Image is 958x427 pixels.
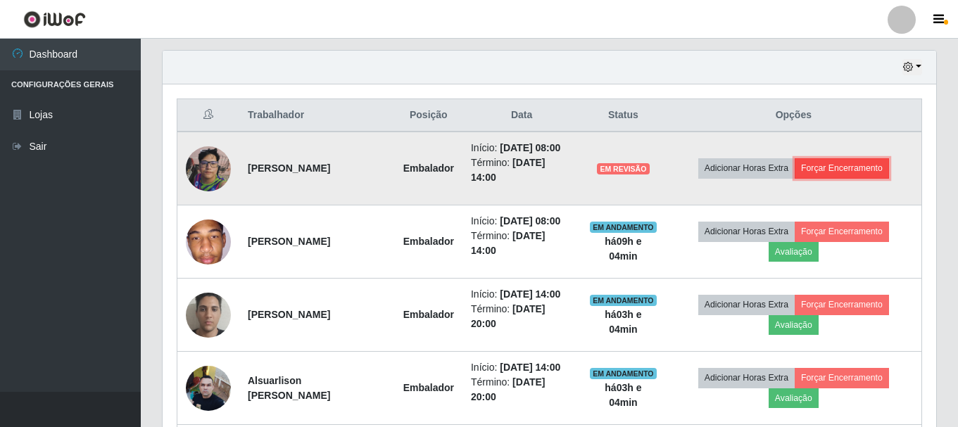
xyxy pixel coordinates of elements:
button: Avaliação [769,388,819,408]
img: 1756165895154.jpeg [186,264,231,366]
strong: há 03 h e 04 min [605,309,641,335]
button: Adicionar Horas Extra [698,295,795,314]
img: 1756347504532.jpeg [186,358,231,418]
button: Forçar Encerramento [795,222,889,241]
li: Início: [471,214,572,229]
strong: Embalador [403,162,454,174]
img: 1756131999333.jpeg [186,145,231,193]
time: [DATE] 08:00 [500,215,560,227]
button: Adicionar Horas Extra [698,222,795,241]
button: Avaliação [769,242,819,262]
button: Forçar Encerramento [795,295,889,314]
strong: há 03 h e 04 min [605,382,641,408]
th: Posição [395,99,462,132]
strong: há 09 h e 04 min [605,236,641,262]
strong: [PERSON_NAME] [248,236,330,247]
span: EM ANDAMENTO [590,222,657,233]
th: Trabalhador [239,99,395,132]
button: Adicionar Horas Extra [698,368,795,388]
li: Início: [471,141,572,155]
strong: Embalador [403,236,454,247]
img: CoreUI Logo [23,11,86,28]
li: Término: [471,155,572,185]
img: 1756302948468.jpeg [186,191,231,291]
span: EM REVISÃO [597,163,649,174]
strong: Embalador [403,382,454,393]
li: Término: [471,302,572,331]
span: EM ANDAMENTO [590,368,657,379]
span: EM ANDAMENTO [590,295,657,306]
li: Término: [471,375,572,404]
strong: [PERSON_NAME] [248,309,330,320]
th: Opções [666,99,922,132]
time: [DATE] 14:00 [500,288,560,300]
li: Início: [471,360,572,375]
li: Início: [471,287,572,302]
strong: [PERSON_NAME] [248,162,330,174]
time: [DATE] 14:00 [500,362,560,373]
button: Adicionar Horas Extra [698,158,795,178]
li: Término: [471,229,572,258]
time: [DATE] 08:00 [500,142,560,153]
button: Forçar Encerramento [795,158,889,178]
th: Status [581,99,665,132]
button: Forçar Encerramento [795,368,889,388]
strong: Embalador [403,309,454,320]
button: Avaliação [769,315,819,335]
strong: Alsuarlison [PERSON_NAME] [248,375,330,401]
th: Data [462,99,581,132]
